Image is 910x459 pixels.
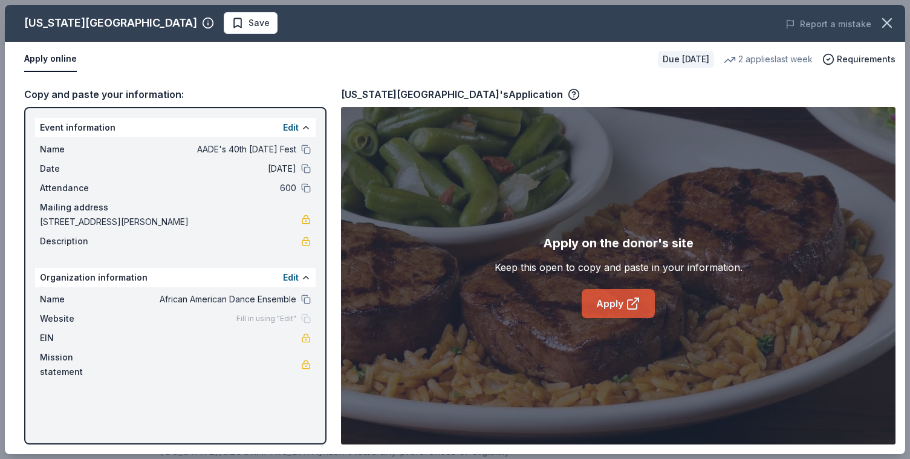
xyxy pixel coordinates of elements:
[224,12,278,34] button: Save
[35,118,316,137] div: Event information
[24,13,197,33] div: [US_STATE][GEOGRAPHIC_DATA]
[40,292,121,307] span: Name
[249,16,270,30] span: Save
[658,51,714,68] div: Due [DATE]
[24,86,327,102] div: Copy and paste your information:
[837,52,895,67] span: Requirements
[495,260,743,275] div: Keep this open to copy and paste in your information.
[121,181,296,195] span: 600
[40,311,121,326] span: Website
[40,181,121,195] span: Attendance
[283,270,299,285] button: Edit
[35,268,316,287] div: Organization information
[24,47,77,72] button: Apply online
[40,331,121,345] span: EIN
[40,142,121,157] span: Name
[40,350,121,379] span: Mission statement
[40,161,121,176] span: Date
[121,292,296,307] span: African American Dance Ensemble
[822,52,895,67] button: Requirements
[341,86,580,102] div: [US_STATE][GEOGRAPHIC_DATA]'s Application
[543,233,694,253] div: Apply on the donor's site
[236,314,296,324] span: Fill in using "Edit"
[121,142,296,157] span: AADE's 40th [DATE] Fest
[724,52,813,67] div: 2 applies last week
[121,161,296,176] span: [DATE]
[582,289,655,318] a: Apply
[40,234,121,249] span: Description
[785,17,871,31] button: Report a mistake
[283,120,299,135] button: Edit
[40,215,301,229] span: [STREET_ADDRESS][PERSON_NAME]
[40,200,311,215] div: Mailing address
